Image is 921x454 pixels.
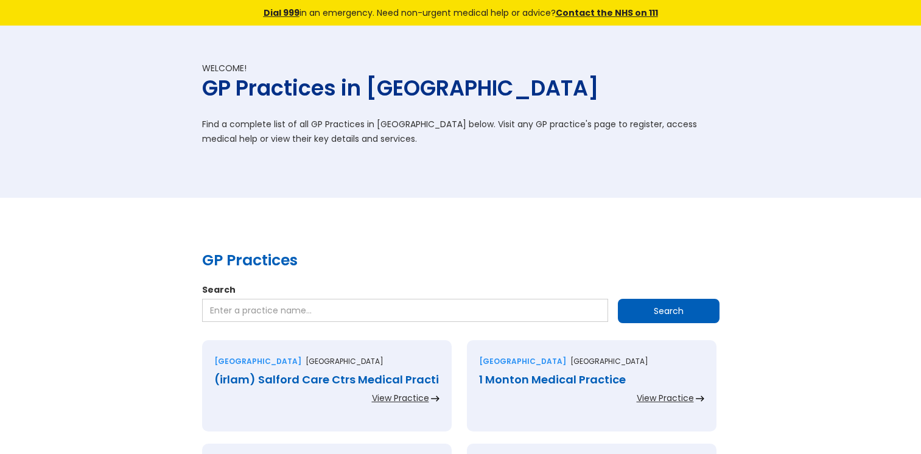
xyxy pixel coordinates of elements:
[202,62,720,74] div: Welcome!
[202,250,720,271] h2: GP Practices
[202,299,608,322] input: Enter a practice name…
[264,7,299,19] a: Dial 999
[479,355,566,368] div: [GEOGRAPHIC_DATA]
[372,392,429,404] div: View Practice
[202,74,720,102] h1: GP Practices in [GEOGRAPHIC_DATA]
[214,374,439,386] div: (irlam) Salford Care Ctrs Medical Practi
[570,355,648,368] p: [GEOGRAPHIC_DATA]
[202,284,720,296] label: Search
[306,355,383,368] p: [GEOGRAPHIC_DATA]
[214,355,301,368] div: [GEOGRAPHIC_DATA]
[202,340,452,444] a: [GEOGRAPHIC_DATA][GEOGRAPHIC_DATA](irlam) Salford Care Ctrs Medical PractiView Practice
[202,117,720,146] p: Find a complete list of all GP Practices in [GEOGRAPHIC_DATA] below. Visit any GP practice's page...
[556,7,658,19] a: Contact the NHS on 111
[618,299,720,323] input: Search
[479,374,704,386] div: 1 Monton Medical Practice
[637,392,694,404] div: View Practice
[467,340,716,444] a: [GEOGRAPHIC_DATA][GEOGRAPHIC_DATA]1 Monton Medical PracticeView Practice
[181,6,741,19] div: in an emergency. Need non-urgent medical help or advice?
